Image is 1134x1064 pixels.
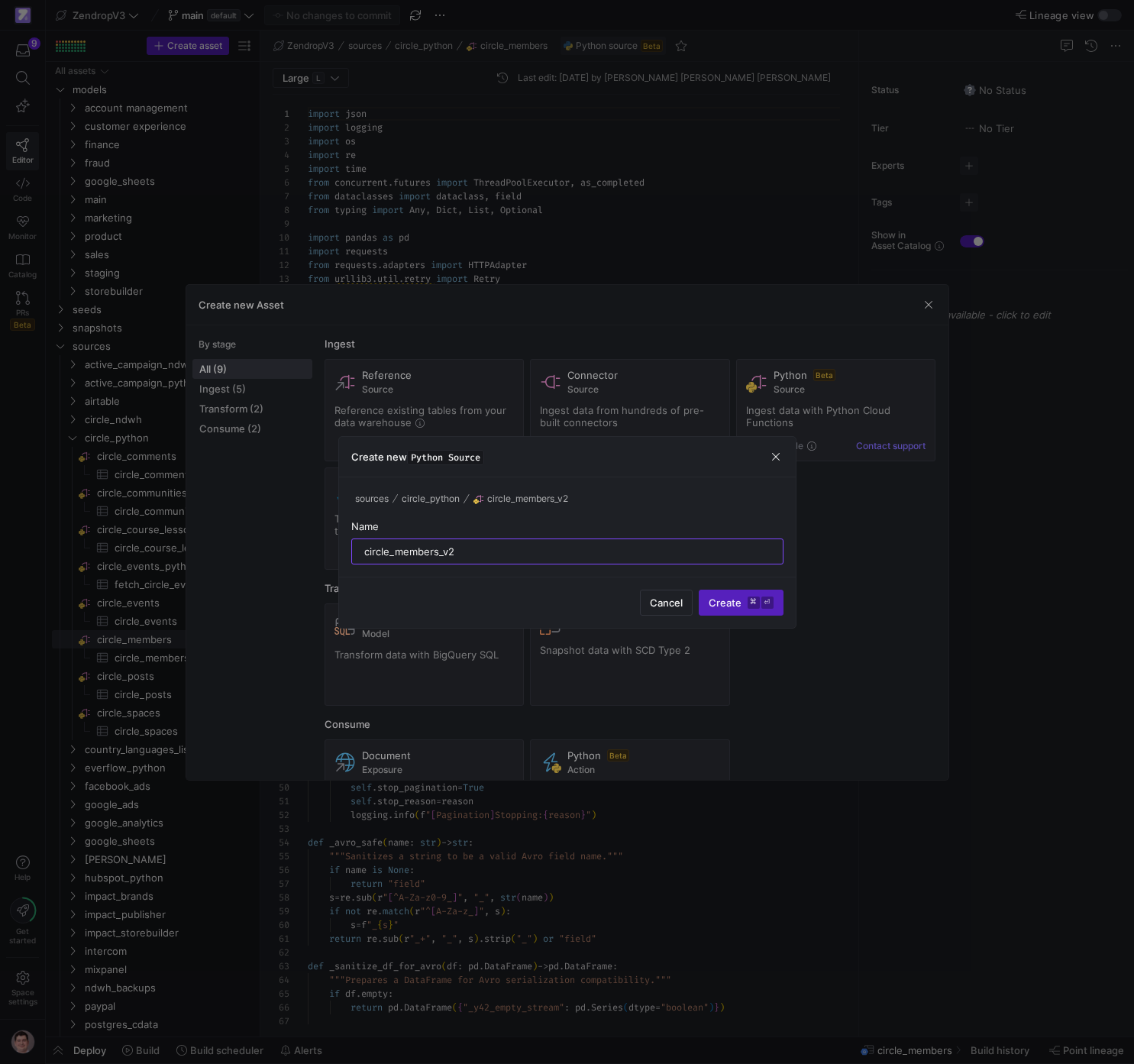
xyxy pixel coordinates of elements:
span: sources [355,493,389,504]
button: Cancel [640,590,693,616]
button: circle_members_v2 [470,490,572,508]
span: Name [351,520,379,532]
span: circle_members_v2 [487,493,568,504]
span: Python Source [407,450,484,465]
span: Create [709,597,774,609]
button: sources [351,490,393,508]
span: Cancel [650,597,683,609]
h3: Create new [351,451,484,463]
button: circle_python [398,490,464,508]
button: Create⌘⏎ [699,590,783,616]
span: circle_python [402,493,460,504]
kbd: ⌘ [748,597,760,609]
kbd: ⏎ [761,597,774,609]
